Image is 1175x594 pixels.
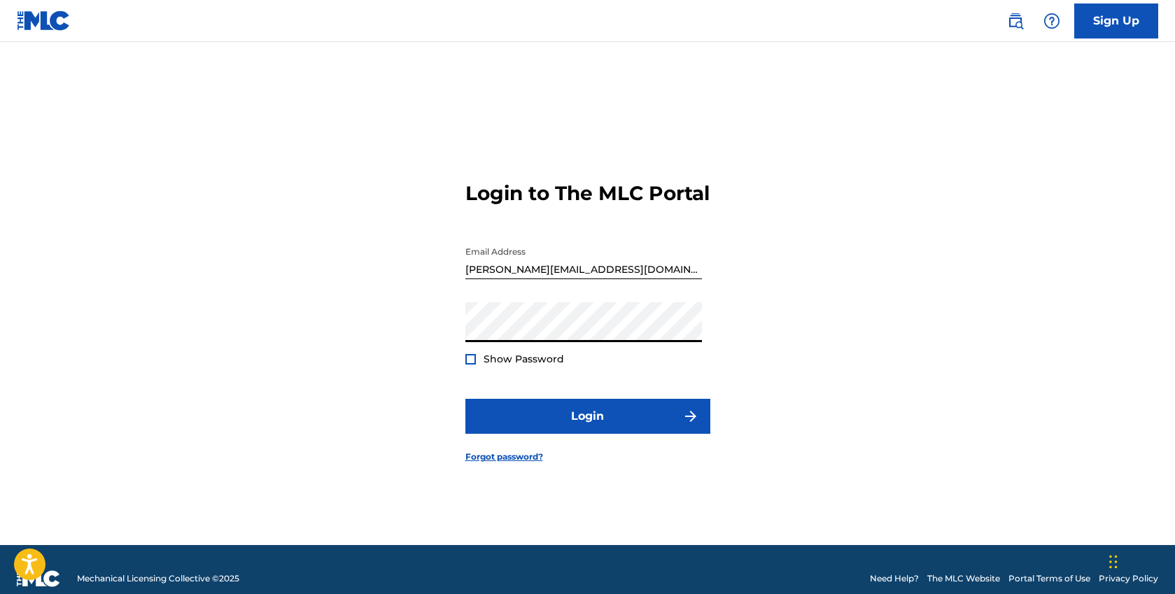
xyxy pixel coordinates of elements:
[1043,13,1060,29] img: help
[484,353,564,365] span: Show Password
[1008,572,1090,585] a: Portal Terms of Use
[1001,7,1029,35] a: Public Search
[1109,541,1118,583] div: Drag
[1007,13,1024,29] img: search
[465,399,710,434] button: Login
[1105,527,1175,594] iframe: Chat Widget
[77,572,239,585] span: Mechanical Licensing Collective © 2025
[1099,572,1158,585] a: Privacy Policy
[1038,7,1066,35] div: Help
[17,570,60,587] img: logo
[465,451,543,463] a: Forgot password?
[17,10,71,31] img: MLC Logo
[870,572,919,585] a: Need Help?
[682,408,699,425] img: f7272a7cc735f4ea7f67.svg
[1074,3,1158,38] a: Sign Up
[927,572,1000,585] a: The MLC Website
[465,181,710,206] h3: Login to The MLC Portal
